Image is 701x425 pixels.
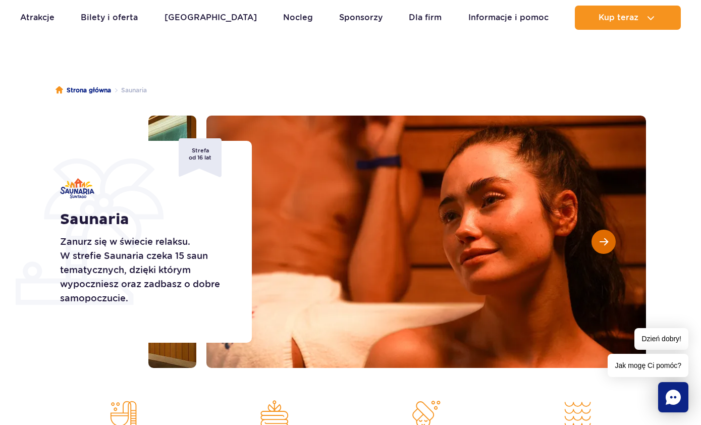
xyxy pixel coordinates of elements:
a: Dla firm [409,6,442,30]
a: Sponsorzy [339,6,383,30]
li: Saunaria [111,85,147,95]
a: [GEOGRAPHIC_DATA] [165,6,257,30]
div: Chat [658,382,688,412]
a: Nocleg [283,6,313,30]
p: Zanurz się w świecie relaksu. W strefie Saunaria czeka 15 saun tematycznych, dzięki którym wypocz... [60,235,229,305]
div: Strefa od 16 lat [179,138,222,177]
a: Atrakcje [20,6,55,30]
span: Dzień dobry! [634,328,688,350]
a: Bilety i oferta [81,6,138,30]
span: Kup teraz [599,13,638,22]
a: Informacje i pomoc [468,6,549,30]
h1: Saunaria [60,210,229,229]
img: Saunaria [60,178,94,198]
a: Strona główna [56,85,111,95]
button: Następny slajd [591,230,616,254]
button: Kup teraz [575,6,681,30]
span: Jak mogę Ci pomóc? [608,354,688,377]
